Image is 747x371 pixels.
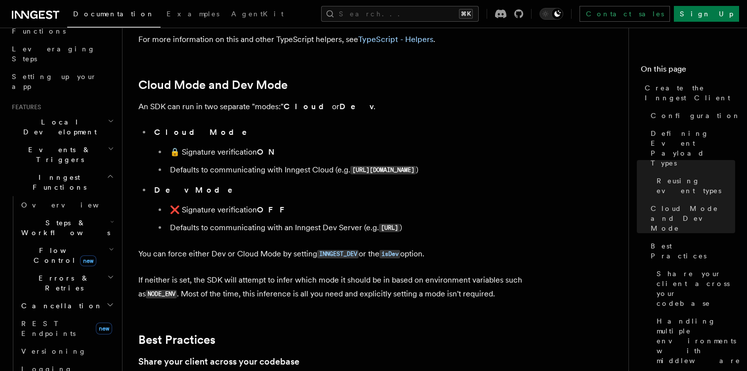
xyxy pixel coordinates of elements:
[17,315,116,342] a: REST Endpointsnew
[138,333,215,347] a: Best Practices
[257,205,291,214] strong: OFF
[379,224,400,232] code: [URL]
[161,3,225,27] a: Examples
[321,6,479,22] button: Search...⌘K
[167,221,534,235] li: Defaults to communicating with an Inngest Dev Server (e.g. )
[225,3,290,27] a: AgentKit
[138,247,534,261] p: You can force either Dev or Cloud Mode by setting or the option.
[651,128,735,168] span: Defining Event Payload Types
[657,269,735,308] span: Share your client across your codebase
[653,172,735,200] a: Reusing event types
[657,176,735,196] span: Reusing event types
[21,320,76,337] span: REST Endpoints
[459,9,473,19] kbd: ⌘K
[647,200,735,237] a: Cloud Mode and Dev Mode
[317,250,359,258] code: INNGEST_DEV
[358,35,433,44] a: TypeScript - Helpers
[17,297,116,315] button: Cancellation
[17,269,116,297] button: Errors & Retries
[138,100,534,114] p: An SDK can run in two separate "modes:" or .
[651,111,741,121] span: Configuration
[96,323,112,334] span: new
[257,147,280,157] strong: ON
[12,73,97,90] span: Setting up your app
[284,102,332,111] strong: Cloud
[350,166,416,174] code: [URL][DOMAIN_NAME]
[317,249,359,258] a: INNGEST_DEV
[8,68,116,95] a: Setting up your app
[647,107,735,124] a: Configuration
[17,342,116,360] a: Versioning
[231,10,284,18] span: AgentKit
[645,83,735,103] span: Create the Inngest Client
[653,265,735,312] a: Share your client across your codebase
[138,273,534,301] p: If neither is set, the SDK will attempt to infer which mode it should be in based on environment ...
[21,347,86,355] span: Versioning
[8,117,108,137] span: Local Development
[8,168,116,196] button: Inngest Functions
[17,242,116,269] button: Flow Controlnew
[8,40,116,68] a: Leveraging Steps
[80,255,96,266] span: new
[154,127,261,137] strong: Cloud Mode
[8,113,116,141] button: Local Development
[12,45,95,63] span: Leveraging Steps
[17,214,116,242] button: Steps & Workflows
[580,6,670,22] a: Contact sales
[339,102,373,111] strong: Dev
[379,250,400,258] code: isDev
[166,10,219,18] span: Examples
[138,355,299,369] a: Share your client across your codebase
[539,8,563,20] button: Toggle dark mode
[641,63,735,79] h4: On this page
[17,218,110,238] span: Steps & Workflows
[17,301,103,311] span: Cancellation
[647,124,735,172] a: Defining Event Payload Types
[8,172,107,192] span: Inngest Functions
[167,145,534,159] li: 🔒 Signature verification
[8,145,108,165] span: Events & Triggers
[653,312,735,370] a: Handling multiple environments with middleware
[657,316,741,366] span: Handling multiple environments with middleware
[167,163,534,177] li: Defaults to communicating with Inngest Cloud (e.g. )
[138,78,288,92] a: Cloud Mode and Dev Mode
[17,246,109,265] span: Flow Control
[8,141,116,168] button: Events & Triggers
[73,10,155,18] span: Documentation
[154,185,247,195] strong: Dev Mode
[138,33,534,46] p: For more information on this and other TypeScript helpers, see .
[379,249,400,258] a: isDev
[17,273,107,293] span: Errors & Retries
[67,3,161,28] a: Documentation
[17,196,116,214] a: Overview
[647,237,735,265] a: Best Practices
[651,241,735,261] span: Best Practices
[651,204,735,233] span: Cloud Mode and Dev Mode
[641,79,735,107] a: Create the Inngest Client
[21,201,123,209] span: Overview
[146,290,177,298] code: NODE_ENV
[167,203,534,217] li: ❌ Signature verification
[8,103,41,111] span: Features
[674,6,739,22] a: Sign Up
